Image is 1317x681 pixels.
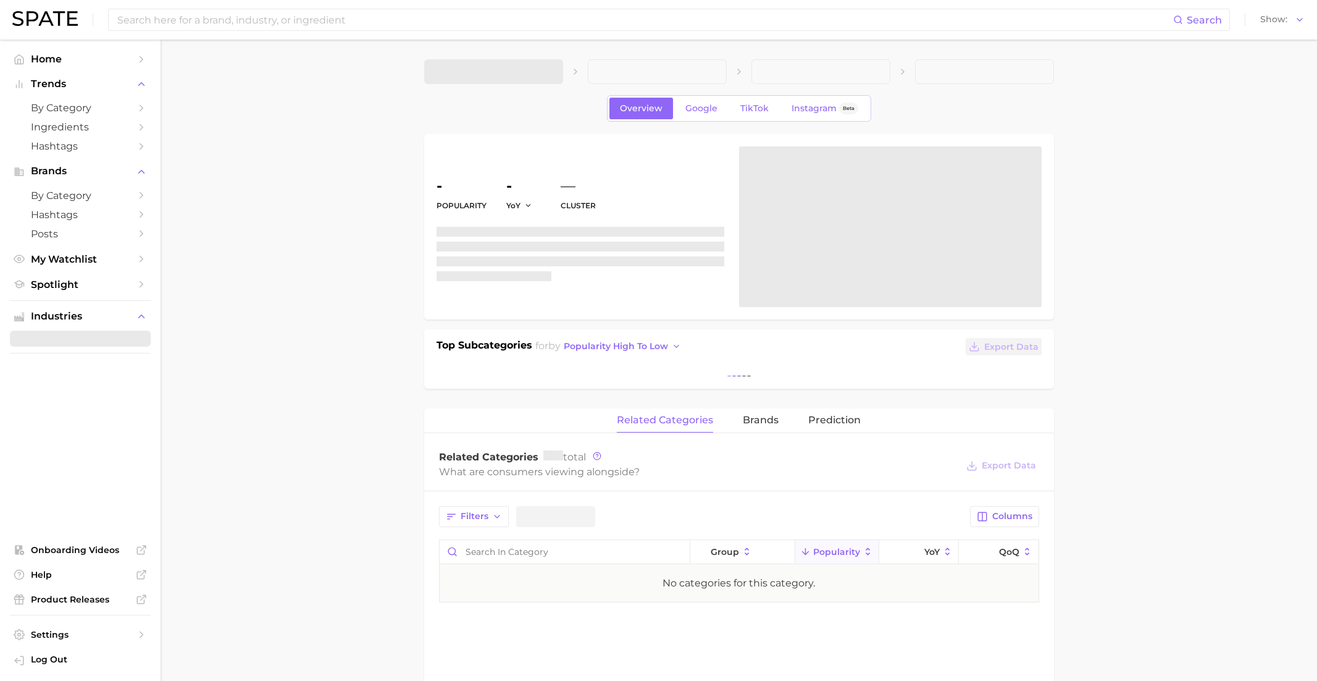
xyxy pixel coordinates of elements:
span: by Category [31,102,130,114]
span: Help [31,569,130,580]
h1: Top Subcategories [437,338,532,357]
button: YoY [506,200,533,211]
a: Posts [10,224,151,243]
dd: - [506,179,541,193]
button: Popularity [795,540,879,564]
button: Filters [439,506,509,527]
span: by Category [31,190,130,201]
dt: Popularity [437,198,487,213]
span: Prediction [808,415,861,426]
button: popularity high to low [561,338,685,355]
span: Trends [31,78,130,90]
a: Spotlight [10,275,151,294]
dd: - [437,179,487,193]
button: Columns [970,506,1039,527]
button: Show [1257,12,1308,28]
a: Product Releases [10,590,151,609]
a: Home [10,49,151,69]
span: Hashtags [31,140,130,152]
button: Trends [10,75,151,93]
span: Log Out [31,654,141,665]
span: Spotlight [31,279,130,290]
span: Search [1187,14,1222,26]
a: Hashtags [10,137,151,156]
span: TikTok [740,103,769,114]
span: My Watchlist [31,253,130,265]
div: What are consumers viewing alongside ? [439,463,958,480]
span: Export Data [982,460,1036,471]
div: No categories for this category. [663,576,815,591]
span: popularity high to low [564,341,668,352]
input: Search here for a brand, industry, or ingredient [116,9,1173,30]
button: Export Data [966,338,1041,355]
a: Overview [609,98,673,119]
a: Help [10,565,151,584]
span: — [561,179,575,193]
a: My Watchlist [10,250,151,269]
a: TikTok [730,98,779,119]
span: Overview [620,103,663,114]
span: Columns [992,511,1032,522]
span: Show [1260,16,1287,23]
button: QoQ [959,540,1038,564]
span: Related Categories [439,451,538,463]
span: Hashtags [31,209,130,221]
button: Export Data [963,457,1039,475]
a: Ingredients [10,117,151,137]
a: Settings [10,625,151,644]
a: by Category [10,186,151,205]
input: Search in category [440,540,690,564]
span: total [543,451,586,463]
button: Brands [10,162,151,180]
span: for by [535,340,685,352]
span: Product Releases [31,594,130,605]
span: Popularity [813,547,860,557]
button: group [690,540,795,564]
span: Export Data [984,342,1039,352]
span: YoY [506,200,521,211]
span: Settings [31,629,130,640]
span: Industries [31,311,130,322]
button: YoY [879,540,959,564]
span: Ingredients [31,121,130,133]
span: Brands [31,166,130,177]
a: by Category [10,98,151,117]
span: Home [31,53,130,65]
button: Industries [10,307,151,326]
img: SPATE [12,11,78,26]
span: Instagram [792,103,837,114]
a: Log out. Currently logged in with e-mail mathilde@spate.nyc. [10,650,151,671]
span: Filters [461,511,488,522]
span: Onboarding Videos [31,544,130,556]
span: group [711,547,739,557]
span: related categories [617,415,713,426]
span: brands [743,415,779,426]
a: Google [675,98,728,119]
span: Beta [843,103,855,114]
a: Hashtags [10,205,151,224]
span: Google [685,103,717,114]
a: InstagramBeta [781,98,869,119]
a: Onboarding Videos [10,541,151,559]
dt: cluster [561,198,596,213]
span: QoQ [999,547,1019,557]
span: YoY [924,547,940,557]
span: Posts [31,228,130,240]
